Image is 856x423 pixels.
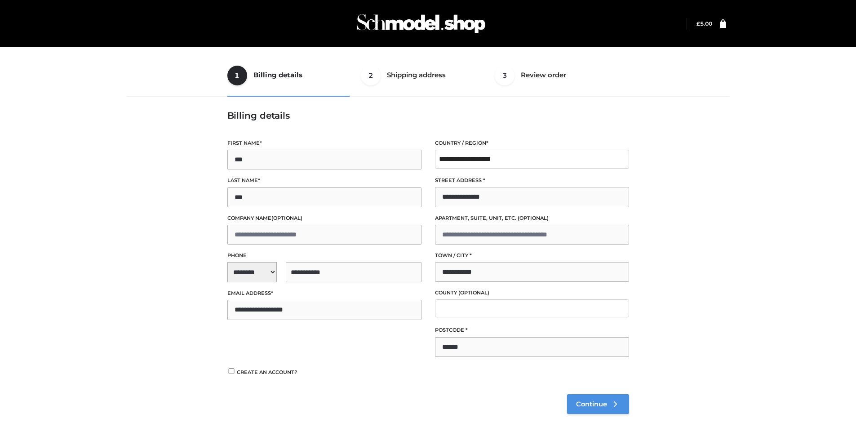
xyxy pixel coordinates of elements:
a: £5.00 [696,20,712,27]
label: Postcode [435,326,629,334]
label: First name [227,139,421,147]
span: (optional) [458,289,489,296]
label: Last name [227,176,421,185]
span: Create an account? [237,369,297,375]
span: (optional) [271,215,302,221]
label: Country / Region [435,139,629,147]
label: Email address [227,289,421,298]
label: Phone [227,251,421,260]
label: Town / City [435,251,629,260]
label: County [435,289,629,297]
h3: Billing details [227,110,629,121]
span: (optional) [518,215,549,221]
span: Continue [576,400,607,408]
label: Apartment, suite, unit, etc. [435,214,629,223]
label: Street address [435,176,629,185]
input: Create an account? [227,368,235,374]
a: Continue [567,394,629,414]
img: Schmodel Admin 964 [354,6,488,41]
span: £ [696,20,700,27]
bdi: 5.00 [696,20,712,27]
label: Company name [227,214,421,223]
